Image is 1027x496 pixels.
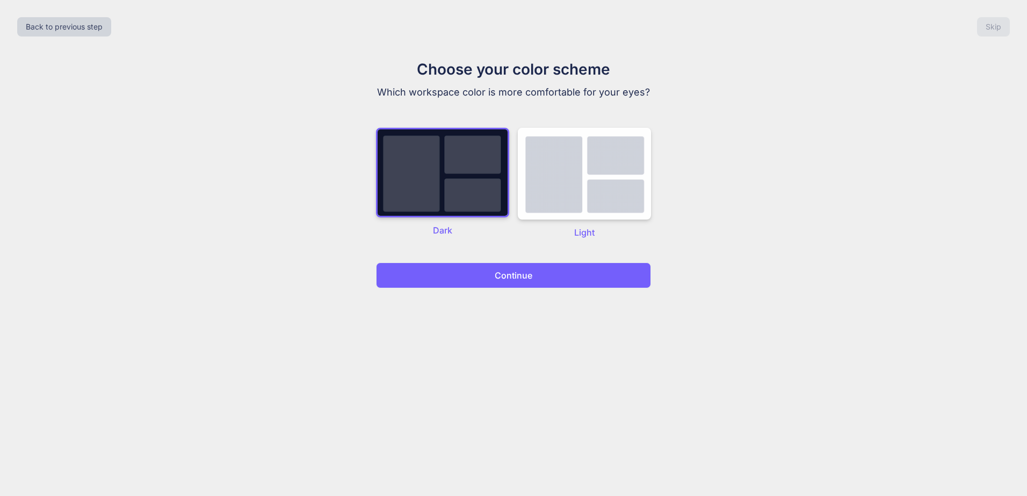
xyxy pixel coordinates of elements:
p: Which workspace color is more comfortable for your eyes? [333,85,694,100]
button: Continue [376,262,651,288]
p: Continue [495,269,532,282]
h1: Choose your color scheme [333,58,694,81]
img: dark [518,128,651,220]
p: Dark [376,224,509,237]
img: dark [376,128,509,217]
button: Skip [977,17,1010,37]
button: Back to previous step [17,17,111,37]
p: Light [518,226,651,239]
